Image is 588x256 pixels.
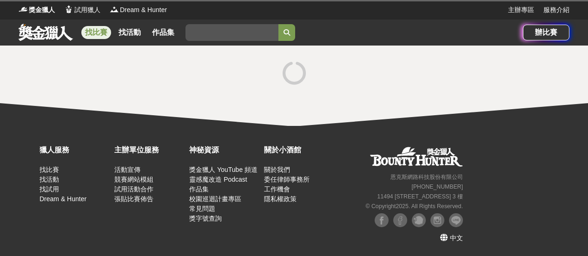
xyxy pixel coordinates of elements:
a: 校園巡迴計畫專區 [189,195,241,203]
a: 關於我們 [264,166,290,173]
span: 試用獵人 [74,5,100,15]
img: Facebook [393,213,407,227]
a: 服務介紹 [543,5,569,15]
a: 常見問題 [189,205,215,212]
small: © Copyright 2025 . All Rights Reserved. [366,203,463,210]
a: 試用活動合作 [114,185,153,193]
img: Plurk [412,213,426,227]
div: 神秘資源 [189,144,259,156]
img: LINE [449,213,463,227]
a: 找活動 [40,176,59,183]
a: 靈感魔改造 Podcast [189,176,247,183]
img: Logo [110,5,119,14]
a: 找活動 [115,26,145,39]
a: 找試用 [40,185,59,193]
small: [PHONE_NUMBER] [412,184,463,190]
img: Instagram [430,213,444,227]
a: 主辦專區 [508,5,534,15]
img: Logo [19,5,28,14]
a: 活動宣傳 [114,166,140,173]
a: Logo獎金獵人 [19,5,55,15]
span: 獎金獵人 [29,5,55,15]
div: 獵人服務 [40,144,110,156]
a: 作品集 [189,185,209,193]
div: 主辦單位服務 [114,144,185,156]
img: Logo [64,5,73,14]
a: 找比賽 [81,26,111,39]
a: 辦比賽 [523,25,569,40]
a: Dream & Hunter [40,195,86,203]
small: 恩克斯網路科技股份有限公司 [390,174,463,180]
a: 獎字號查詢 [189,215,222,222]
span: 中文 [450,234,463,242]
a: 委任律師事務所 [264,176,310,183]
a: 作品集 [148,26,178,39]
a: 競賽網站模組 [114,176,153,183]
a: LogoDream & Hunter [110,5,167,15]
a: 張貼比賽佈告 [114,195,153,203]
span: Dream & Hunter [120,5,167,15]
a: 工作機會 [264,185,290,193]
a: 隱私權政策 [264,195,297,203]
a: Logo試用獵人 [64,5,100,15]
a: 獎金獵人 YouTube 頻道 [189,166,258,173]
img: Facebook [375,213,389,227]
a: 找比賽 [40,166,59,173]
div: 關於小酒館 [264,144,334,156]
small: 11494 [STREET_ADDRESS] 3 樓 [377,193,463,200]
